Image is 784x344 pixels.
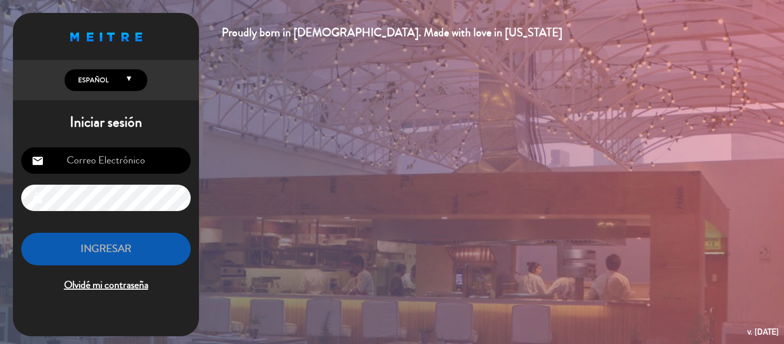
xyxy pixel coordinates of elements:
[32,155,44,167] i: email
[13,114,199,131] h1: Iniciar sesión
[21,147,191,174] input: Correo Electrónico
[32,192,44,204] i: lock
[747,325,779,339] div: v. [DATE]
[75,75,109,85] span: Español
[21,277,191,294] span: Olvidé mi contraseña
[21,233,191,265] button: INGRESAR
